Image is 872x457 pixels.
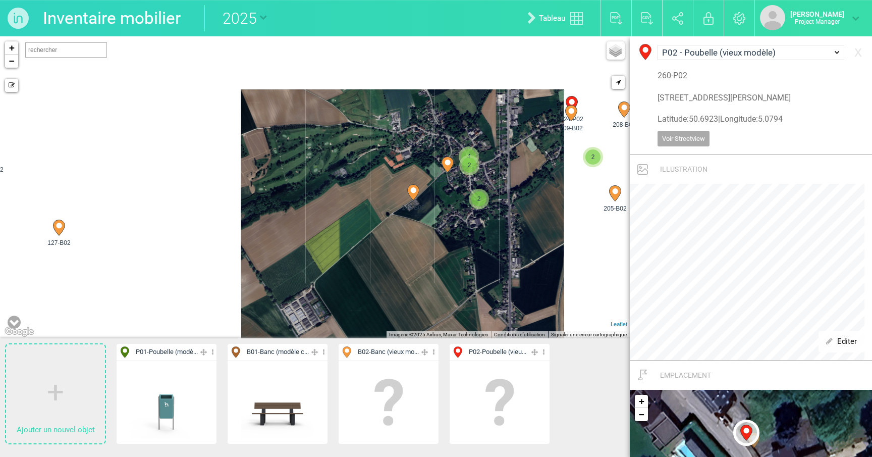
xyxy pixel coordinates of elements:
span: 4 [461,149,476,164]
img: locked.svg [703,12,714,25]
span: 2 [585,149,601,165]
p: Project Manager [790,18,844,25]
img: export_pdf.svg [610,12,623,25]
a: Zoom in [635,395,648,408]
span: 209-B02 [558,124,584,133]
img: default_avatar.png [760,5,785,30]
p: 260-P02 [658,70,844,82]
p: Latitude : 50.6923 | Longitude : 5.0794 [658,114,844,125]
a: Leaflet [611,321,627,327]
a: Tableau [520,2,595,34]
input: Adresse [658,87,844,109]
a: x [849,41,867,62]
a: Editer [819,331,864,352]
a: Layers [607,41,625,60]
span: P01 - Poubelle (modè... [136,347,198,357]
span: 2 [462,158,477,173]
a: Zoom in [5,41,18,55]
img: share.svg [672,12,684,25]
span: B02 - Banc (vieux mo... [358,347,419,357]
a: Ajouter un nouvel objet [6,344,105,443]
img: settings.svg [733,12,746,25]
span: 2 [471,191,486,207]
span: 205-B02 [602,204,628,213]
span: B01 - Banc (modèle c... [247,347,309,357]
strong: [PERSON_NAME] [790,10,844,18]
img: IMP_ICON_integration.svg [637,164,648,175]
img: 071039870560.png [351,365,426,440]
img: 164548883333.png [129,365,204,440]
a: [PERSON_NAME]Project Manager [760,5,859,30]
img: export_csv.svg [641,12,653,25]
span: 153-B02 [434,175,461,184]
img: 094814922063.png [240,365,315,440]
a: Inventaire mobilier urbain dans les villages [43,5,194,31]
span: P02 - Poubelle (vieu... [469,347,526,357]
a: Zoom out [635,408,648,421]
img: empty.png [462,365,537,440]
img: tableau.svg [570,12,583,25]
p: Ajouter un nouvel objet [6,422,105,438]
span: 144-B02 [400,203,426,212]
a: Zoom out [5,55,18,68]
a: Voir Streetview [658,131,710,147]
input: rechercher [25,42,107,58]
span: Emplacement [660,371,711,379]
span: 208-B02 [611,120,637,129]
img: IMP_ICON_emplacement.svg [638,370,647,380]
span: 127-B02 [46,238,72,247]
span: Illustration [660,165,707,173]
